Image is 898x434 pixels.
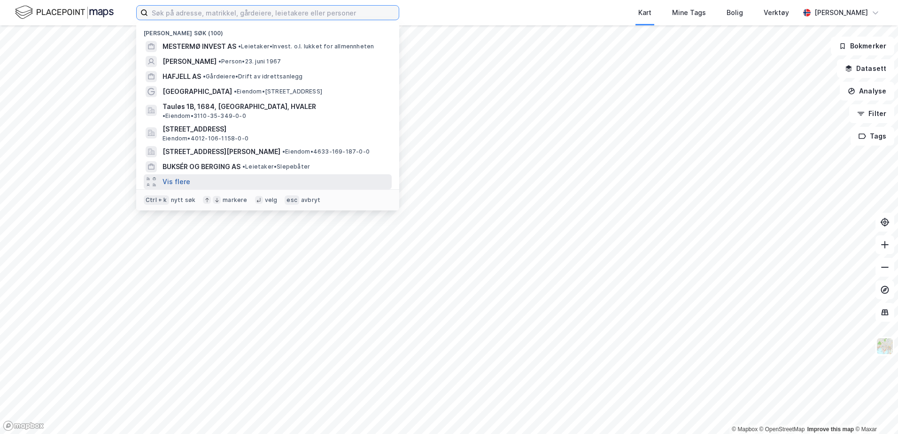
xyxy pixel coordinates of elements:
div: Bolig [727,7,743,18]
button: Datasett [837,59,894,78]
div: nytt søk [171,196,196,204]
span: • [218,58,221,65]
span: [STREET_ADDRESS][PERSON_NAME] [163,146,280,157]
button: Vis flere [163,176,190,187]
div: Kart [638,7,651,18]
span: Eiendom • [STREET_ADDRESS] [234,88,322,95]
a: OpenStreetMap [759,426,805,433]
div: Ctrl + k [144,195,169,205]
span: [PERSON_NAME] [163,56,217,67]
span: [STREET_ADDRESS] [163,124,388,135]
div: velg [265,196,278,204]
span: Person • 23. juni 1967 [218,58,281,65]
a: Mapbox [732,426,758,433]
span: • [203,73,206,80]
button: Analyse [840,82,894,101]
span: [GEOGRAPHIC_DATA] [163,86,232,97]
a: Mapbox homepage [3,420,44,431]
span: • [242,163,245,170]
div: Mine Tags [672,7,706,18]
span: Tauløs 1B, 1684, [GEOGRAPHIC_DATA], HVALER [163,101,316,112]
span: Eiendom • 4633-169-187-0-0 [282,148,370,155]
span: MESTERMØ INVEST AS [163,41,236,52]
span: HAFJELL AS [163,71,201,82]
button: Tags [851,127,894,146]
span: BUKSÉR OG BERGING AS [163,161,240,172]
div: markere [223,196,247,204]
iframe: Chat Widget [851,389,898,434]
span: Leietaker • Slepebåter [242,163,310,170]
div: esc [285,195,299,205]
div: avbryt [301,196,320,204]
span: • [163,112,165,119]
img: Z [876,337,894,355]
span: Leietaker • Invest. o.l. lukket for allmennheten [238,43,374,50]
div: Verktøy [764,7,789,18]
span: • [234,88,237,95]
button: Filter [849,104,894,123]
span: • [238,43,241,50]
div: [PERSON_NAME] [814,7,868,18]
button: Bokmerker [831,37,894,55]
a: Improve this map [807,426,854,433]
span: Gårdeiere • Drift av idrettsanlegg [203,73,303,80]
span: Eiendom • 3110-35-349-0-0 [163,112,246,120]
img: logo.f888ab2527a4732fd821a326f86c7f29.svg [15,4,114,21]
span: Eiendom • 4012-106-1158-0-0 [163,135,248,142]
span: • [282,148,285,155]
div: [PERSON_NAME] søk (100) [136,22,399,39]
input: Søk på adresse, matrikkel, gårdeiere, leietakere eller personer [148,6,399,20]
